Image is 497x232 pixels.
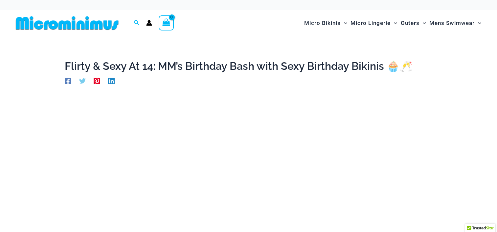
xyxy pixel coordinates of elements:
span: Mens Swimwear [429,15,475,31]
a: Linkedin [108,77,115,84]
a: OutersMenu ToggleMenu Toggle [399,13,428,33]
a: Twitter [79,77,86,84]
span: Outers [401,15,419,31]
a: Mens SwimwearMenu ToggleMenu Toggle [428,13,483,33]
img: MM SHOP LOGO FLAT [13,16,121,30]
a: View Shopping Cart, empty [159,15,174,30]
h1: Flirty & Sexy At 14: MM’s Birthday Bash with Sexy Birthday Bikinis 🧁🥂 [65,60,433,72]
span: Micro Bikinis [304,15,341,31]
nav: Site Navigation [302,12,484,34]
span: Menu Toggle [341,15,347,31]
span: Menu Toggle [475,15,481,31]
a: Micro BikinisMenu ToggleMenu Toggle [303,13,349,33]
a: Account icon link [146,20,152,26]
span: Menu Toggle [419,15,426,31]
a: Search icon link [134,19,140,27]
a: Pinterest [94,77,100,84]
a: Micro LingerieMenu ToggleMenu Toggle [349,13,399,33]
span: Menu Toggle [391,15,397,31]
a: Facebook [65,77,71,84]
span: Micro Lingerie [350,15,391,31]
